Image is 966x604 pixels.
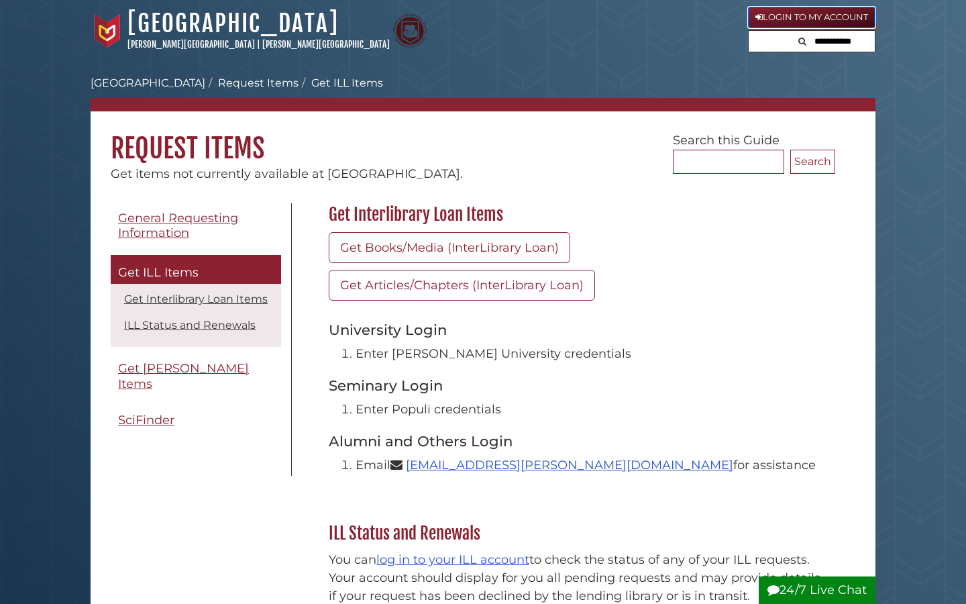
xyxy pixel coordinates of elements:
[759,576,875,604] button: 24/7 Live Chat
[322,523,835,544] h2: ILL Status and Renewals
[329,232,570,263] a: Get Books/Media (InterLibrary Loan)
[111,354,281,399] a: Get [PERSON_NAME] Items
[127,9,339,38] a: [GEOGRAPHIC_DATA]
[299,75,383,91] li: Get ILL Items
[798,37,806,46] i: Search
[124,293,268,305] a: Get Interlibrary Loan Items
[356,456,828,474] li: Email for assistance
[111,255,281,285] a: Get ILL Items
[406,458,733,472] a: [EMAIL_ADDRESS][PERSON_NAME][DOMAIN_NAME]
[322,204,835,225] h2: Get Interlibrary Loan Items
[91,75,875,111] nav: breadcrumb
[91,14,124,48] img: Calvin University
[257,39,260,50] span: |
[111,405,281,436] a: SciFinder
[748,7,875,28] a: Login to My Account
[111,203,281,442] div: Guide Pages
[118,265,199,280] span: Get ILL Items
[118,413,174,427] span: SciFinder
[111,203,281,248] a: General Requesting Information
[127,39,255,50] a: [PERSON_NAME][GEOGRAPHIC_DATA]
[91,77,205,89] a: [GEOGRAPHIC_DATA]
[91,111,875,165] h1: Request Items
[356,345,828,363] li: Enter [PERSON_NAME] University credentials
[329,321,828,338] h3: University Login
[262,39,390,50] a: [PERSON_NAME][GEOGRAPHIC_DATA]
[356,401,828,419] li: Enter Populi credentials
[218,77,299,89] a: Request Items
[794,31,810,49] button: Search
[118,361,249,391] span: Get [PERSON_NAME] Items
[111,166,463,181] span: Get items not currently available at [GEOGRAPHIC_DATA].
[393,14,427,48] img: Calvin Theological Seminary
[124,319,256,332] a: ILL Status and Renewals
[790,150,835,174] button: Search
[329,270,595,301] a: Get Articles/Chapters (InterLibrary Loan)
[329,432,828,450] h3: Alumni and Others Login
[376,552,529,567] a: log in to your ILL account
[329,376,828,394] h3: Seminary Login
[118,211,238,241] span: General Requesting Information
